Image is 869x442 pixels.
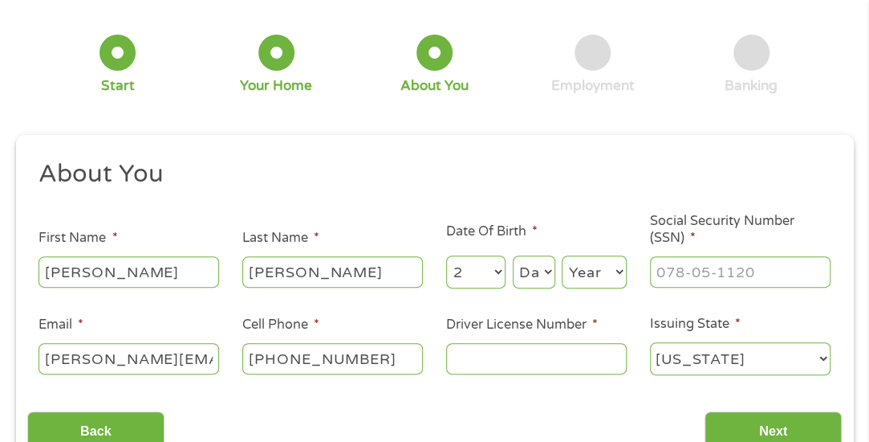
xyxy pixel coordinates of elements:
input: john@gmail.com [39,343,219,374]
label: Last Name [242,230,319,247]
input: John [39,256,219,287]
label: Social Security Number (SSN) [650,213,830,247]
input: 078-05-1120 [650,256,830,287]
h2: About You [39,158,818,190]
label: Issuing State [650,316,741,333]
div: Banking [725,77,778,95]
div: Your Home [240,77,312,95]
label: First Name [39,230,117,247]
label: Email [39,317,83,334]
label: Cell Phone [242,317,319,334]
input: (541) 754-3010 [242,343,423,374]
label: Driver License Number [446,317,598,334]
input: Smith [242,256,423,287]
div: Employment [551,77,635,95]
div: About You [400,77,469,95]
div: Start [101,77,135,95]
label: Date Of Birth [446,223,538,240]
